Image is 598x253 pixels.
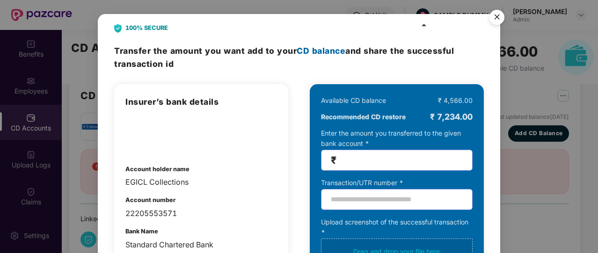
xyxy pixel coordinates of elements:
div: Available CD balance [321,95,386,106]
img: svg+xml;base64,PHN2ZyB4bWxucz0iaHR0cDovL3d3dy53My5vcmcvMjAwMC9zdmciIHdpZHRoPSI1NiIgaGVpZ2h0PSI1Ni... [484,6,510,32]
b: Bank Name [125,228,158,235]
div: 22205553571 [125,208,277,219]
h3: Insurer’s bank details [125,95,277,108]
div: EGICL Collections [125,176,277,188]
button: Close [484,5,509,30]
div: ₹ 7,234.00 [430,110,473,123]
div: Standard Chartered Bank [125,239,277,251]
h3: Transfer the amount and share the successful transaction id [114,44,484,70]
span: you want add to your [205,46,345,56]
b: Recommended CD restore [321,112,406,122]
b: Account holder name [125,166,190,173]
div: Enter the amount you transferred to the given bank account * [321,128,473,171]
img: svg+xml;base64,PHN2ZyB4bWxucz0iaHR0cDovL3d3dy53My5vcmcvMjAwMC9zdmciIHdpZHRoPSIyNCIgaGVpZ2h0PSIyOC... [114,24,122,33]
b: 100% SECURE [125,23,168,33]
div: ₹ 4,566.00 [438,95,473,106]
img: admin-overview [125,118,174,151]
span: ₹ [331,155,336,166]
b: Account number [125,196,175,203]
div: Transaction/UTR number * [321,178,473,188]
span: CD balance [297,46,345,56]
